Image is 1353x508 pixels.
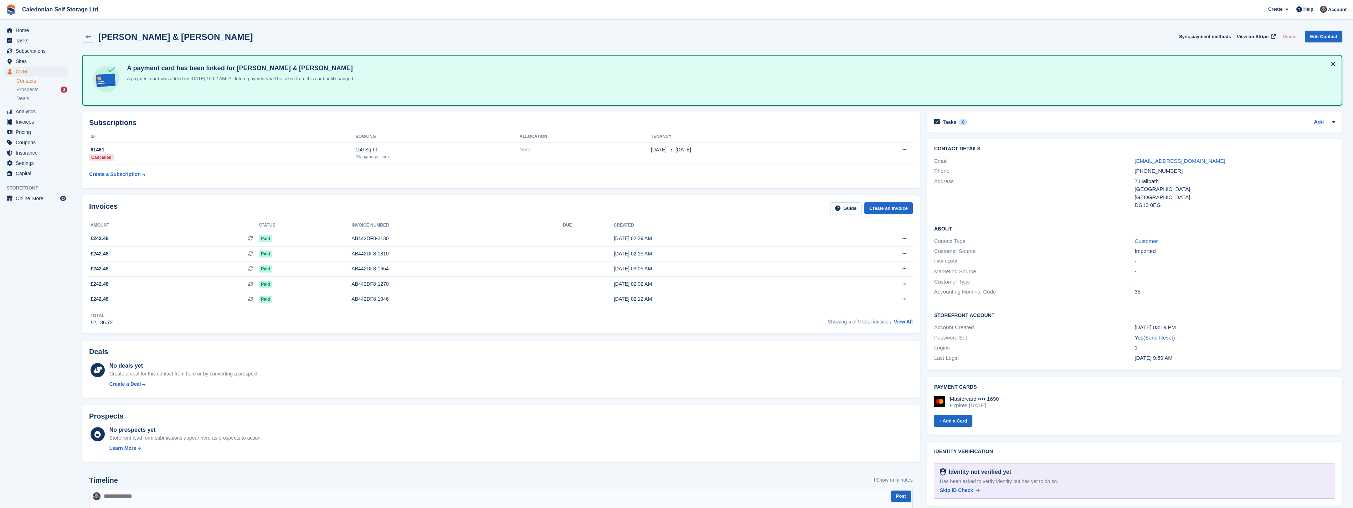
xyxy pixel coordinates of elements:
span: Paid [259,281,272,288]
th: Status [259,220,351,231]
span: Insurance [16,148,58,158]
span: Settings [16,158,58,168]
div: - [1135,258,1335,266]
div: 0 [959,119,967,125]
span: Coupons [16,138,58,147]
span: Help [1303,6,1313,13]
th: Amount [89,220,259,231]
button: Delete [1280,31,1299,42]
div: AB442DF8-1046 [351,295,563,303]
a: Caledonian Self Storage Ltd [19,4,101,15]
div: 150 Sq Ft [355,146,519,154]
img: stora-icon-8386f47178a22dfd0bd8f6a31ec36ba5ce8667c1dd55bd0f319d3a0aa187defe.svg [6,4,16,15]
span: Deals [16,95,29,102]
div: 7 Hallpath [1135,177,1335,186]
h2: Contact Details [934,146,1335,152]
img: Mastercard Logo [934,396,945,407]
p: A payment card was added on [DATE] 10:02 AM. All future payments will be taken from this card unt... [124,75,354,82]
th: ID [89,131,355,142]
div: - [1135,278,1335,286]
a: Add [1314,118,1324,126]
h2: Timeline [89,476,118,484]
th: Invoice number [351,220,563,231]
div: No deals yet [109,362,259,370]
h2: Invoices [89,202,118,214]
span: Capital [16,169,58,178]
div: DG13 0EG [1135,201,1335,209]
a: menu [4,36,67,46]
h2: Storefront Account [934,311,1335,318]
img: Identity Verification Ready [940,468,946,476]
a: menu [4,56,67,66]
a: Customer [1135,238,1158,244]
div: Email [934,157,1135,165]
a: Create an Invoice [864,202,913,214]
div: 35 [1135,288,1335,296]
th: Allocation [520,131,651,142]
div: 3 [61,87,67,93]
div: [DATE] 03:05 AM [614,265,829,273]
div: AB442DF8-1810 [351,250,563,258]
span: Paid [259,296,272,303]
div: - [1135,268,1335,276]
div: Cancelled [89,154,114,161]
span: £242.48 [91,250,109,258]
div: Total [91,312,113,319]
span: £242.48 [91,295,109,303]
div: [DATE] 02:12 AM [614,295,829,303]
a: Deals [16,95,67,102]
div: Contact Type [934,237,1135,245]
span: Skip ID Check [940,487,973,493]
div: Create a deal for this contact from here or by converting a prospect. [109,370,259,378]
input: Show only notes [870,476,875,484]
a: Create a Deal [109,380,259,388]
div: Mastercard •••• 1690 [950,396,999,402]
div: 61461 [89,146,355,154]
a: [EMAIL_ADDRESS][DOMAIN_NAME] [1135,158,1225,164]
img: card-linked-ebf98d0992dc2aeb22e95c0e3c79077019eb2392cfd83c6a337811c24bc77127.svg [91,64,121,94]
span: Tasks [16,36,58,46]
div: Create a Deal [109,380,141,388]
span: Pricing [16,127,58,137]
a: menu [4,148,67,158]
th: Tenancy [651,131,842,142]
span: [DATE] [675,146,691,154]
div: Allangrange, Tore. [355,154,519,160]
div: Address [934,177,1135,209]
h2: Tasks [943,119,957,125]
div: Expires [DATE] [950,402,999,409]
div: Logins [934,344,1135,352]
img: Lois Holling [93,492,101,500]
div: Imported [1135,247,1335,255]
h2: About [934,225,1335,232]
div: Yes [1135,334,1335,342]
div: Use Case [934,258,1135,266]
div: Account Created [934,323,1135,332]
h2: Subscriptions [89,119,913,127]
a: Prospects 3 [16,86,67,93]
div: AB442DF8-1270 [351,280,563,288]
a: menu [4,127,67,137]
div: [PHONE_NUMBER] [1135,167,1335,175]
span: Sites [16,56,58,66]
a: menu [4,138,67,147]
a: menu [4,158,67,168]
div: Accounting Nominal Code [934,288,1135,296]
h2: [PERSON_NAME] & [PERSON_NAME] [98,32,253,42]
time: 2024-11-21 09:59:55 UTC [1135,355,1172,361]
label: Show only notes [870,476,913,484]
th: Created [614,220,829,231]
div: Storefront lead form submissions appear here as prospects to action. [109,434,262,442]
div: [GEOGRAPHIC_DATA] [1135,185,1335,193]
div: Learn More [109,445,136,452]
span: £242.48 [91,235,109,242]
div: £2,136.72 [91,319,113,326]
div: [DATE] 02:15 AM [614,250,829,258]
div: No prospects yet [109,426,262,434]
h2: Prospects [89,412,124,420]
th: Due [563,220,614,231]
span: [DATE] [651,146,667,154]
a: menu [4,46,67,56]
button: Post [891,491,911,502]
div: [DATE] 02:29 AM [614,235,829,242]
